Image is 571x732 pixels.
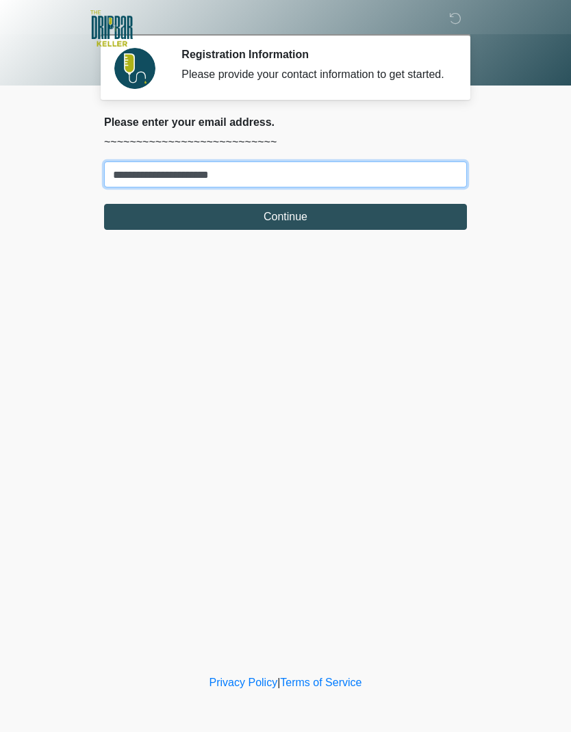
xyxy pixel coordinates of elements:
button: Continue [104,204,467,230]
div: Please provide your contact information to get started. [181,66,446,83]
a: Terms of Service [280,677,361,688]
a: | [277,677,280,688]
p: ~~~~~~~~~~~~~~~~~~~~~~~~~~~ [104,134,467,151]
a: Privacy Policy [210,677,278,688]
img: The DRIPBaR - Keller Logo [90,10,133,47]
h2: Please enter your email address. [104,116,467,129]
img: Agent Avatar [114,48,155,89]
